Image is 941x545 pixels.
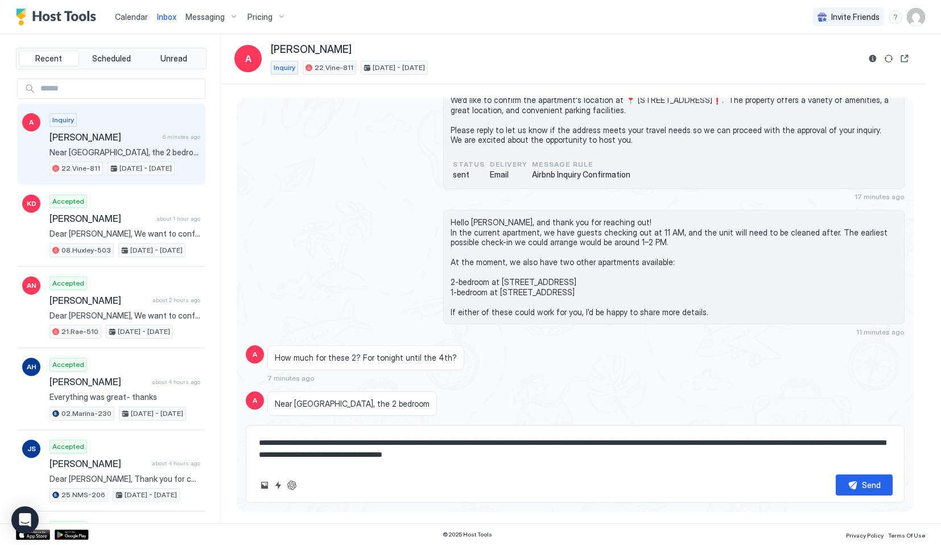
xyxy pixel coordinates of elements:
[373,63,425,73] span: [DATE] - [DATE]
[115,11,148,23] a: Calendar
[118,327,170,337] span: [DATE] - [DATE]
[36,79,205,98] input: Input Field
[119,163,172,174] span: [DATE] - [DATE]
[453,159,485,170] span: status
[271,43,352,56] span: [PERSON_NAME]
[61,163,100,174] span: 22.Vine-811
[836,474,893,496] button: Send
[19,51,79,67] button: Recent
[52,115,74,125] span: Inquiry
[490,159,528,170] span: Delivery
[275,353,457,363] span: How much for these 2? For tonight until the 4th?
[532,159,630,170] span: Message Rule
[888,532,925,539] span: Terms Of Use
[157,11,176,23] a: Inbox
[27,362,36,372] span: AH
[888,529,925,540] a: Terms Of Use
[163,133,200,141] span: 6 minutes ago
[855,192,905,201] span: 17 minutes ago
[52,523,84,533] span: Accepted
[247,12,273,22] span: Pricing
[49,376,147,387] span: [PERSON_NAME]
[131,408,183,419] span: [DATE] - [DATE]
[443,531,492,538] span: © 2025 Host Tools
[27,280,36,291] span: AN
[453,170,485,180] span: sent
[49,229,200,239] span: Dear [PERSON_NAME], We want to confirm that you’ve read the pre-booking message about the propert...
[258,478,271,492] button: Upload image
[490,170,528,180] span: Email
[285,478,299,492] button: ChatGPT Auto Reply
[27,444,36,454] span: JS
[532,170,630,180] span: Airbnb Inquiry Confirmation
[61,408,112,419] span: 02.Marina-230
[61,327,98,337] span: 21.Rae-510
[115,12,148,22] span: Calendar
[846,532,884,539] span: Privacy Policy
[52,441,84,452] span: Accepted
[49,474,200,484] span: Dear [PERSON_NAME], Thank you for choosing to stay at our apartment. 📅 I’d like to confirm your r...
[61,490,105,500] span: 25.NMS-206
[130,245,183,255] span: [DATE] - [DATE]
[81,51,142,67] button: Scheduled
[907,8,925,26] div: User profile
[16,48,207,69] div: tab-group
[152,296,200,304] span: about 2 hours ago
[49,131,158,143] span: [PERSON_NAME]
[49,213,152,224] span: [PERSON_NAME]
[61,245,111,255] span: 08.Huxley-503
[846,529,884,540] a: Privacy Policy
[160,53,187,64] span: Unread
[16,9,101,26] a: Host Tools Logo
[882,52,895,65] button: Sync reservation
[267,374,315,382] span: 7 minutes ago
[253,395,257,406] span: A
[143,51,204,67] button: Unread
[92,53,131,64] span: Scheduled
[315,63,353,73] span: 22.Vine-811
[245,52,251,65] span: A
[49,392,200,402] span: Everything was great- thanks
[52,360,84,370] span: Accepted
[253,349,257,360] span: A
[152,378,200,386] span: about 4 hours ago
[125,490,177,500] span: [DATE] - [DATE]
[156,215,200,222] span: about 1 hour ago
[271,478,285,492] button: Quick reply
[152,460,200,467] span: about 4 hours ago
[35,53,62,64] span: Recent
[55,530,89,540] a: Google Play Store
[866,52,880,65] button: Reservation information
[275,399,430,409] span: Near [GEOGRAPHIC_DATA], the 2 bedroom
[831,12,880,22] span: Invite Friends
[451,217,897,317] span: Hello [PERSON_NAME], and thank you for reaching out! In the current apartment, we have guests che...
[274,63,295,73] span: Inquiry
[157,12,176,22] span: Inbox
[862,479,881,491] div: Send
[49,458,147,469] span: [PERSON_NAME]
[52,196,84,207] span: Accepted
[27,199,36,209] span: KD
[29,117,34,127] span: A
[52,278,84,288] span: Accepted
[898,52,911,65] button: Open reservation
[49,311,200,321] span: Dear [PERSON_NAME], We want to confirm that you’ve read the pre-booking message about the propert...
[49,295,148,306] span: [PERSON_NAME]
[856,328,905,336] span: 11 minutes ago
[889,10,902,24] div: menu
[11,506,39,534] div: Open Intercom Messenger
[185,12,225,22] span: Messaging
[16,530,50,540] a: App Store
[49,147,200,158] span: Near [GEOGRAPHIC_DATA], the 2 bedroom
